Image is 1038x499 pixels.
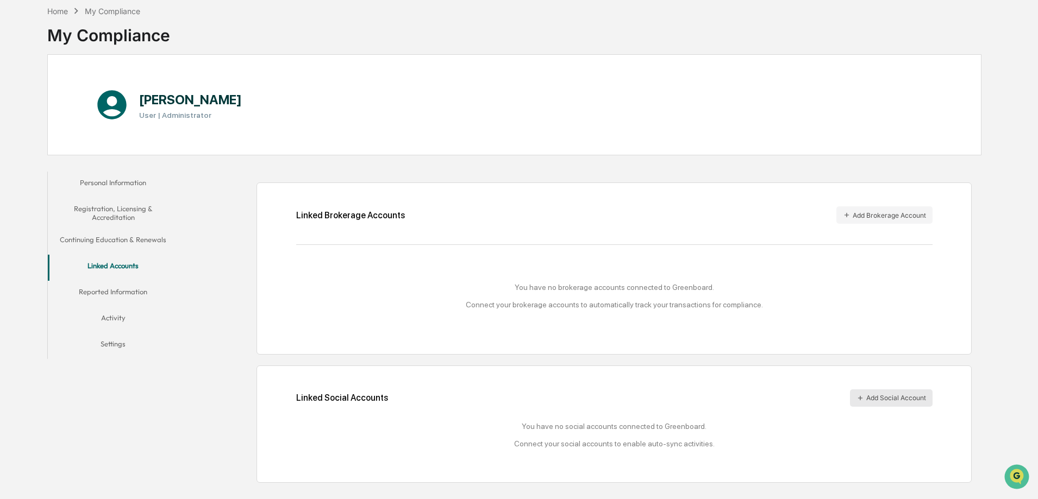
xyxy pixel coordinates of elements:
[7,132,74,152] a: 🖐️Preclearance
[185,86,198,99] button: Start new chat
[22,157,68,168] span: Data Lookup
[48,307,178,333] button: Activity
[48,172,178,359] div: secondary tabs example
[48,255,178,281] button: Linked Accounts
[48,198,178,229] button: Registration, Licensing & Accreditation
[139,92,242,108] h1: [PERSON_NAME]
[77,184,132,192] a: Powered byPylon
[296,283,933,309] div: You have no brokerage accounts connected to Greenboard. Connect your brokerage accounts to automa...
[48,229,178,255] button: Continuing Education & Renewals
[37,94,137,103] div: We're available if you need us!
[28,49,179,61] input: Clear
[90,137,135,148] span: Attestations
[11,138,20,147] div: 🖐️
[74,132,139,152] a: 🗄️Attestations
[22,137,70,148] span: Preclearance
[37,83,178,94] div: Start new chat
[48,172,178,198] button: Personal Information
[7,153,73,173] a: 🔎Data Lookup
[108,184,132,192] span: Pylon
[296,389,933,407] div: Linked Social Accounts
[296,210,405,220] div: Linked Brokerage Accounts
[47,17,170,45] div: My Compliance
[11,83,30,103] img: 1746055101610-c473b297-6a78-478c-a979-82029cc54cd1
[139,111,242,119] h3: User | Administrator
[1003,463,1033,492] iframe: Open customer support
[85,7,140,16] div: My Compliance
[47,7,68,16] div: Home
[48,281,178,307] button: Reported Information
[296,422,933,448] div: You have no social accounts connected to Greenboard. Connect your social accounts to enable auto-...
[11,159,20,167] div: 🔎
[48,333,178,359] button: Settings
[836,206,933,224] button: Add Brokerage Account
[850,389,933,407] button: Add Social Account
[11,23,198,40] p: How can we help?
[79,138,87,147] div: 🗄️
